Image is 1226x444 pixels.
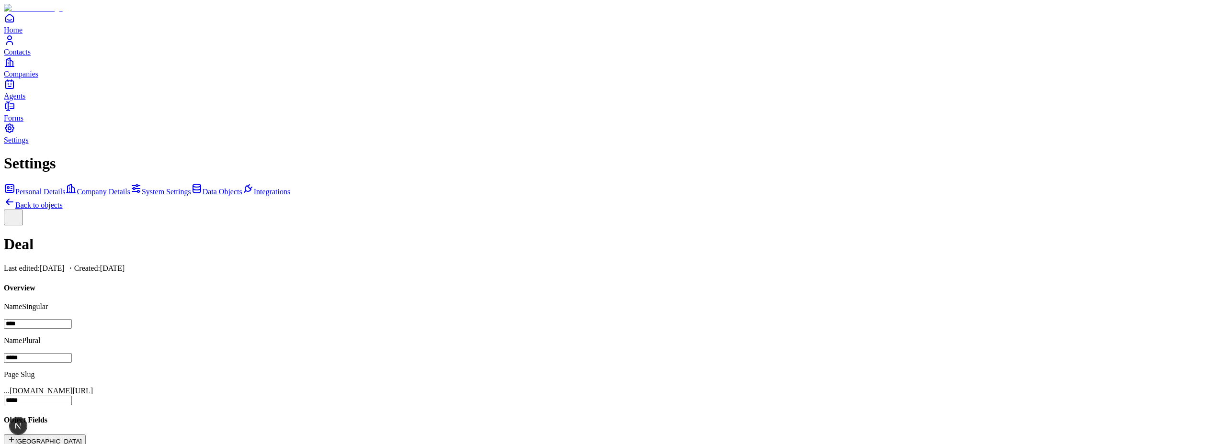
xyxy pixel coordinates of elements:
[4,387,1222,395] div: ...[DOMAIN_NAME][URL]
[4,155,1222,172] h1: Settings
[4,48,31,56] span: Contacts
[4,12,1222,34] a: Home
[4,416,1222,424] h4: Object Fields
[4,235,1222,253] h1: Deal
[4,4,63,12] img: Item Brain Logo
[4,122,1222,144] a: Settings
[4,100,1222,122] a: Forms
[15,188,65,196] span: Personal Details
[4,70,38,78] span: Companies
[4,201,63,209] a: Back to objects
[4,114,23,122] span: Forms
[4,284,1222,292] h4: Overview
[203,188,242,196] span: Data Objects
[142,188,191,196] span: System Settings
[22,302,48,311] span: Singular
[4,336,1222,345] p: Name
[4,26,23,34] span: Home
[4,136,29,144] span: Settings
[4,78,1222,100] a: Agents
[22,336,40,344] span: Plural
[4,264,1222,274] p: Last edited: [DATE] ・Created: [DATE]
[130,188,191,196] a: System Settings
[4,92,25,100] span: Agents
[77,188,130,196] span: Company Details
[4,34,1222,56] a: Contacts
[4,302,1222,311] p: Name
[254,188,290,196] span: Integrations
[4,56,1222,78] a: Companies
[242,188,290,196] a: Integrations
[4,370,1222,379] p: Page Slug
[65,188,130,196] a: Company Details
[191,188,242,196] a: Data Objects
[4,188,65,196] a: Personal Details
